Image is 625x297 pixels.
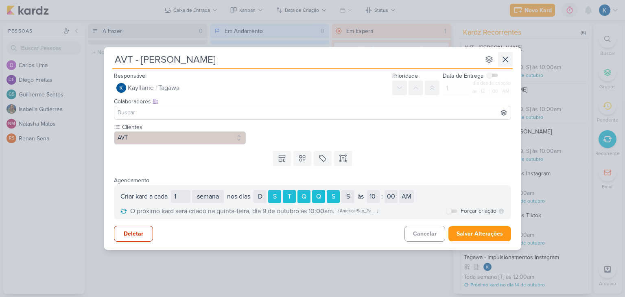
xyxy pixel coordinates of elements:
div: dia desde criação [472,80,511,87]
input: Buscar [116,108,509,118]
div: às [358,192,364,201]
div: Sexta-feira [327,190,340,203]
div: ( [338,208,339,214]
div: nos dias [227,192,250,201]
button: Salvar Alterações [448,226,511,241]
button: AVT [114,131,246,144]
img: Kayllanie | Tagawa [116,83,126,93]
label: Responsável [114,72,146,79]
span: O próximo kard será criado na quinta-feira, dia 9 de outubro às 10:00am. [130,206,334,216]
label: Clientes [121,123,246,131]
label: Forçar criação [461,207,496,215]
div: Domingo [253,190,267,203]
div: : [381,192,383,201]
div: Criar kard a cada [120,192,168,201]
div: Segunda-feira [268,190,281,203]
label: Data de Entrega [443,72,483,80]
span: Kayllanie | Tagawa [128,83,179,93]
button: Cancelar [404,226,445,242]
div: : [489,87,490,95]
div: Quinta-feira [312,190,325,203]
div: Sábado [341,190,354,203]
label: Agendamento [114,177,149,184]
div: Quarta-feira [297,190,310,203]
div: Colaboradores [114,97,511,106]
div: às [472,87,478,95]
input: Kard Sem Título [112,52,480,67]
div: ) [377,208,378,214]
button: Kayllanie | Tagawa [114,81,389,95]
label: Prioridade [392,72,418,79]
button: Deletar [114,226,153,242]
div: Terça-feira [283,190,296,203]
